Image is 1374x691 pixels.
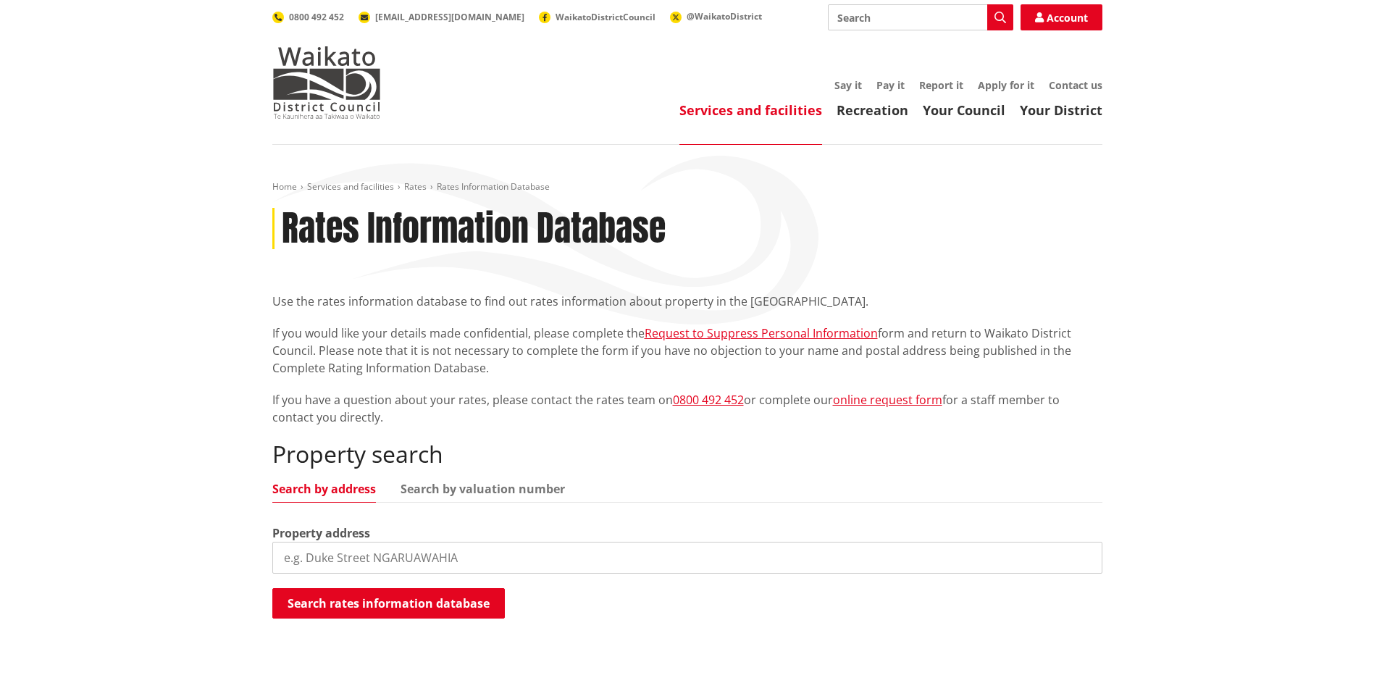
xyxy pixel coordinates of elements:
a: 0800 492 452 [272,11,344,23]
span: Rates Information Database [437,180,550,193]
a: WaikatoDistrictCouncil [539,11,655,23]
span: [EMAIL_ADDRESS][DOMAIN_NAME] [375,11,524,23]
h2: Property search [272,440,1102,468]
a: Pay it [876,78,905,92]
p: If you would like your details made confidential, please complete the form and return to Waikato ... [272,324,1102,377]
a: Your Council [923,101,1005,119]
button: Search rates information database [272,588,505,619]
a: Search by valuation number [401,483,565,495]
a: Recreation [837,101,908,119]
span: WaikatoDistrictCouncil [556,11,655,23]
a: Search by address [272,483,376,495]
label: Property address [272,524,370,542]
a: Services and facilities [679,101,822,119]
a: Home [272,180,297,193]
nav: breadcrumb [272,181,1102,193]
p: Use the rates information database to find out rates information about property in the [GEOGRAPHI... [272,293,1102,310]
a: 0800 492 452 [673,392,744,408]
a: Your District [1020,101,1102,119]
a: @WaikatoDistrict [670,10,762,22]
a: Contact us [1049,78,1102,92]
a: Report it [919,78,963,92]
a: Account [1021,4,1102,30]
a: Rates [404,180,427,193]
a: Services and facilities [307,180,394,193]
a: [EMAIL_ADDRESS][DOMAIN_NAME] [359,11,524,23]
h1: Rates Information Database [282,208,666,250]
a: Say it [834,78,862,92]
a: Request to Suppress Personal Information [645,325,878,341]
span: 0800 492 452 [289,11,344,23]
a: online request form [833,392,942,408]
input: Search input [828,4,1013,30]
input: e.g. Duke Street NGARUAWAHIA [272,542,1102,574]
a: Apply for it [978,78,1034,92]
img: Waikato District Council - Te Kaunihera aa Takiwaa o Waikato [272,46,381,119]
span: @WaikatoDistrict [687,10,762,22]
p: If you have a question about your rates, please contact the rates team on or complete our for a s... [272,391,1102,426]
